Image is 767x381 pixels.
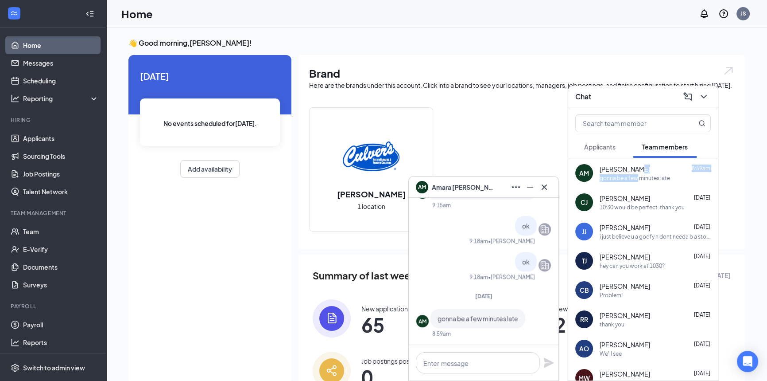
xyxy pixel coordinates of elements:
[582,227,586,236] div: JJ
[694,253,710,259] span: [DATE]
[600,174,670,182] div: gonna be a few minutes late
[581,198,588,207] div: CJ
[163,118,257,128] span: No events scheduled for [DATE] .
[328,189,414,200] h2: [PERSON_NAME]
[580,315,588,324] div: RR
[309,66,734,81] h1: Brand
[11,94,19,103] svg: Analysis
[543,357,554,368] svg: Plane
[23,36,99,54] a: Home
[539,260,550,271] svg: Company
[11,302,97,310] div: Payroll
[23,72,99,90] a: Scheduling
[692,165,710,172] span: 8:59am
[361,357,420,365] div: Job postings posted
[642,143,688,151] span: Team members
[361,304,411,313] div: New applications
[697,90,711,104] button: ChevronDown
[539,224,550,235] svg: Company
[522,258,530,266] span: ok
[525,182,535,192] svg: Minimize
[23,54,99,72] a: Messages
[10,9,19,18] svg: WorkstreamLogo
[121,6,153,21] h1: Home
[579,169,589,177] div: AM
[694,194,710,201] span: [DATE]
[576,115,681,132] input: Search team member
[600,311,650,320] span: [PERSON_NAME]
[23,165,99,183] a: Job Postings
[23,363,85,372] div: Switch to admin view
[488,273,535,281] span: • [PERSON_NAME]
[475,293,492,299] span: [DATE]
[511,182,521,192] svg: Ellipses
[309,81,734,90] div: Here are the brands under this account. Click into a brand to see your locations, managers, job p...
[600,350,622,357] div: We'll see
[699,8,709,19] svg: Notifications
[698,91,709,102] svg: ChevronDown
[432,330,451,338] div: 8:59am
[23,147,99,165] a: Sourcing Tools
[600,223,650,232] span: [PERSON_NAME]
[694,311,710,318] span: [DATE]
[600,233,711,240] div: i just believe u a goofy n dont needa b a store owner at all u wanted my bitch
[11,363,19,372] svg: Settings
[418,318,426,325] div: AM
[600,282,650,291] span: [PERSON_NAME]
[523,180,537,194] button: Minimize
[432,201,451,209] div: 9:15am
[718,8,729,19] svg: QuestionInfo
[128,38,745,48] h3: 👋 Good morning, [PERSON_NAME] !
[537,180,551,194] button: Cross
[85,9,94,18] svg: Collapse
[681,90,695,104] button: ComposeMessage
[740,10,746,17] div: JS
[180,160,240,178] button: Add availability
[600,321,624,328] div: thank you
[23,276,99,294] a: Surveys
[23,183,99,200] a: Talent Network
[600,252,650,261] span: [PERSON_NAME]
[23,94,99,103] div: Reporting
[600,194,650,203] span: [PERSON_NAME]
[140,69,280,83] span: [DATE]
[488,237,535,245] span: • [PERSON_NAME]
[600,262,665,270] div: hey can you work at 1030?
[509,180,523,194] button: Ellipses
[11,209,97,217] div: Team Management
[361,317,411,333] span: 65
[694,341,710,347] span: [DATE]
[313,299,351,338] img: icon
[313,268,416,283] span: Summary of last week
[23,258,99,276] a: Documents
[11,116,97,124] div: Hiring
[343,128,399,185] img: Culver's
[582,256,587,265] div: TJ
[694,370,710,377] span: [DATE]
[522,222,530,230] span: ok
[600,340,650,349] span: [PERSON_NAME]
[539,182,550,192] svg: Cross
[698,120,705,127] svg: MagnifyingGlass
[432,182,494,192] span: Amara [PERSON_NAME]
[584,143,616,151] span: Applicants
[600,165,650,173] span: [PERSON_NAME]
[682,91,693,102] svg: ComposeMessage
[579,344,589,353] div: AO
[23,316,99,334] a: Payroll
[23,240,99,258] a: E-Verify
[23,130,99,147] a: Applicants
[438,314,518,322] span: gonna be a few minutes late
[600,204,685,211] div: 10:30 would be perfect. thank you
[694,224,710,230] span: [DATE]
[23,223,99,240] a: Team
[737,351,758,372] div: Open Intercom Messenger
[694,282,710,289] span: [DATE]
[469,237,488,245] div: 9:18am
[575,92,591,102] h3: Chat
[600,369,650,378] span: [PERSON_NAME]
[600,291,623,299] div: Problem!
[357,201,385,211] span: 1 location
[580,286,589,295] div: CB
